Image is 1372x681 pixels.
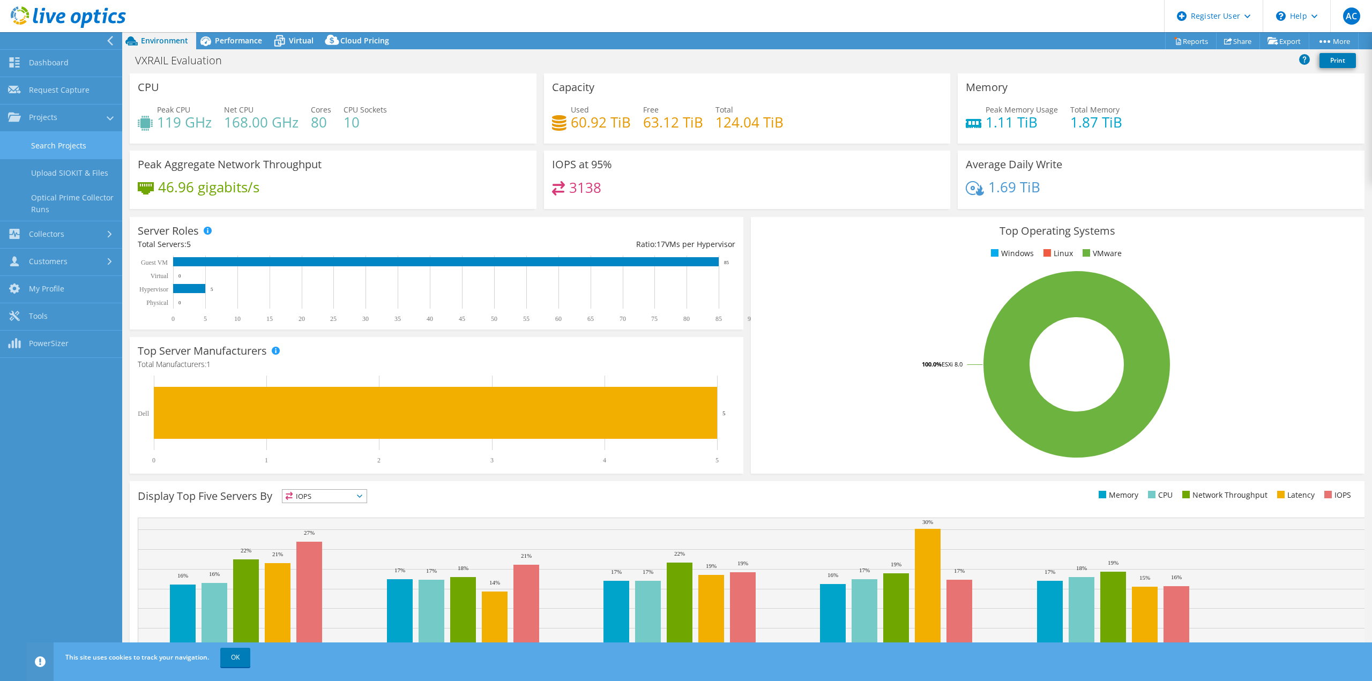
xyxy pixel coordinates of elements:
span: Total Memory [1070,104,1120,115]
text: 60 [555,315,562,323]
text: 65 [587,315,594,323]
text: 16% [177,572,188,579]
text: Hypervisor [139,286,168,293]
text: 16% [209,571,220,577]
h4: 1.69 TiB [988,181,1040,193]
text: 85 [724,260,729,265]
li: Network Throughput [1180,489,1267,501]
text: 27% [304,529,315,536]
text: 0 [171,315,175,323]
text: 25 [330,315,337,323]
svg: \n [1276,11,1286,21]
text: 5 [211,287,213,292]
span: 5 [187,239,191,249]
text: 0 [152,457,155,464]
a: Reports [1165,33,1217,49]
text: 17% [394,567,405,573]
text: 18% [1076,565,1087,571]
h4: 119 GHz [157,116,212,128]
li: CPU [1145,489,1173,501]
li: Windows [988,248,1034,259]
h4: 46.96 gigabits/s [158,181,259,193]
li: IOPS [1322,489,1351,501]
h4: 1.87 TiB [1070,116,1122,128]
h3: Memory [966,81,1008,93]
text: 0 [178,273,181,279]
span: Peak Memory Usage [986,104,1058,115]
tspan: ESXi 8.0 [942,360,963,368]
text: 19% [891,561,901,567]
h4: 3138 [569,182,601,193]
text: 19% [737,560,748,566]
text: 19% [1108,559,1119,566]
text: 30% [922,519,933,525]
a: Print [1319,53,1356,68]
text: 3 [490,457,494,464]
li: Latency [1274,489,1315,501]
text: 85 [715,315,722,323]
h4: 124.04 TiB [715,116,784,128]
text: 50 [491,315,497,323]
h3: Peak Aggregate Network Throughput [138,159,322,170]
text: 17% [954,567,965,574]
text: 2 [377,457,381,464]
text: 55 [523,315,530,323]
h3: Capacity [552,81,594,93]
text: 10 [234,315,241,323]
span: 17 [657,239,665,249]
span: CPU Sockets [344,104,387,115]
text: 5 [715,457,719,464]
text: Dell [138,410,149,417]
text: 17% [643,568,653,575]
h1: VXRAIL Evaluation [130,55,238,66]
h4: 10 [344,116,387,128]
h3: Server Roles [138,225,199,237]
h4: 80 [311,116,331,128]
text: 22% [241,547,251,553]
text: 20 [299,315,305,323]
text: 0 [178,300,181,305]
span: This site uses cookies to track your navigation. [65,653,209,662]
text: 45 [459,315,465,323]
text: 17% [426,567,437,574]
text: 14% [489,579,500,586]
text: 15 [266,315,273,323]
a: Export [1259,33,1309,49]
span: Free [643,104,659,115]
text: 40 [427,315,433,323]
span: Cloud Pricing [340,35,389,46]
div: Total Servers: [138,238,436,250]
h3: IOPS at 95% [552,159,612,170]
h4: 60.92 TiB [571,116,631,128]
span: 1 [206,359,211,369]
h3: Average Daily Write [966,159,1062,170]
a: More [1309,33,1359,49]
span: Total [715,104,733,115]
div: Ratio: VMs per Hypervisor [436,238,735,250]
text: 17% [611,568,622,575]
text: 17% [859,567,870,573]
span: Net CPU [224,104,253,115]
text: 4 [603,457,606,464]
text: 21% [272,551,283,557]
li: VMware [1080,248,1122,259]
text: 21% [521,552,532,559]
span: Virtual [289,35,314,46]
h4: 168.00 GHz [224,116,299,128]
text: Virtual [151,272,169,280]
h4: 1.11 TiB [986,116,1058,128]
text: 17% [1045,568,1055,575]
text: 16% [1171,574,1182,580]
span: IOPS [282,490,367,503]
text: 19% [706,563,717,569]
span: Performance [215,35,262,46]
text: 30 [362,315,369,323]
text: 5 [204,315,207,323]
text: 70 [620,315,626,323]
text: 5 [722,410,726,416]
text: 15% [1139,574,1150,581]
h4: Total Manufacturers: [138,358,735,370]
span: Peak CPU [157,104,190,115]
text: 22% [674,550,685,557]
text: Guest VM [141,259,168,266]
